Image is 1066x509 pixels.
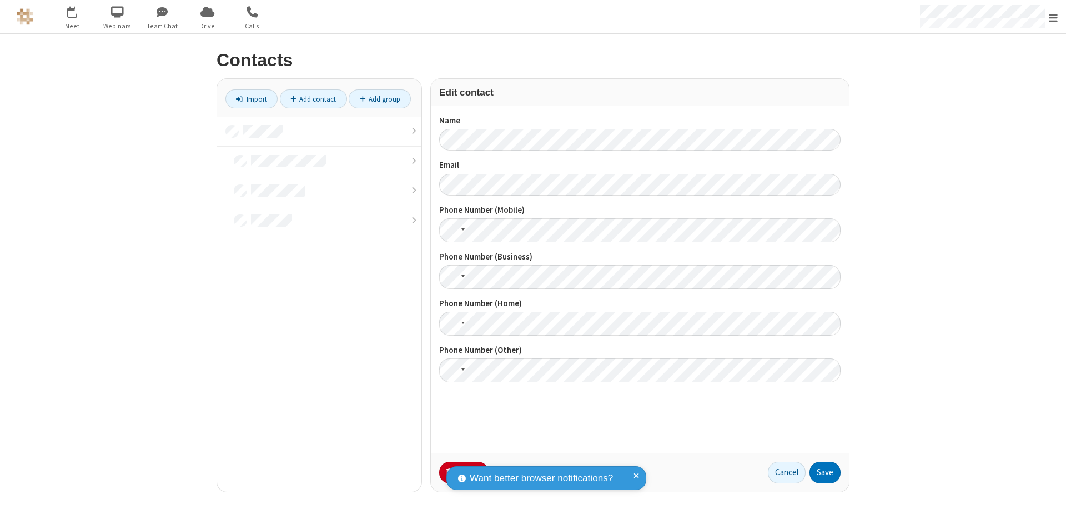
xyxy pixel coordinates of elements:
div: 1 [75,6,82,14]
h3: Edit contact [439,87,841,98]
div: United States: + 1 [439,312,468,336]
div: United States: + 1 [439,358,468,382]
span: Meet [52,21,93,31]
img: QA Selenium DO NOT DELETE OR CHANGE [17,8,33,25]
button: Delete [439,462,489,484]
label: Phone Number (Other) [439,344,841,357]
label: Phone Number (Home) [439,297,841,310]
h2: Contacts [217,51,849,70]
label: Email [439,159,841,172]
a: Import [225,89,278,108]
span: Want better browser notifications? [470,471,613,486]
span: Calls [232,21,273,31]
label: Name [439,114,841,127]
label: Phone Number (Mobile) [439,204,841,217]
a: Add contact [280,89,347,108]
span: Team Chat [142,21,183,31]
a: Add group [349,89,411,108]
button: Save [809,462,841,484]
div: Canada: + 1 [439,218,468,242]
label: Phone Number (Business) [439,251,841,263]
div: United States: + 1 [439,265,468,289]
span: Drive [187,21,228,31]
button: Cancel [768,462,806,484]
span: Webinars [97,21,138,31]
